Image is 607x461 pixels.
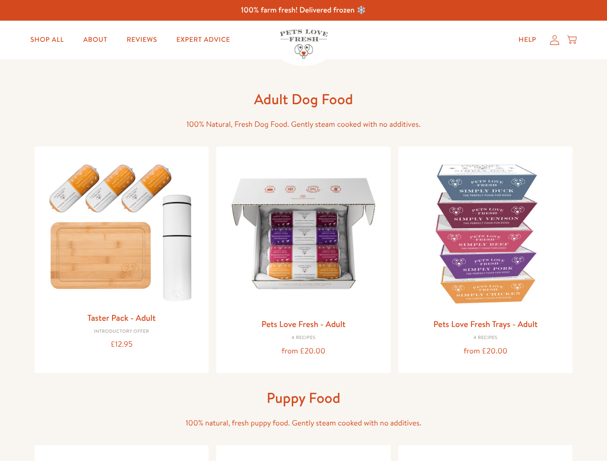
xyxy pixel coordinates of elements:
[87,312,156,324] a: Taster Pack - Adult
[119,30,164,49] a: Reviews
[406,345,565,358] div: from £20.00
[23,30,72,49] a: Shop All
[224,345,383,358] div: from £20.00
[406,154,565,313] img: Pets Love Fresh Trays - Adult
[224,154,383,313] img: Pets Love Fresh - Adult
[42,329,201,335] div: Introductory Offer
[186,418,421,428] span: 100% natural, fresh puppy food. Gently steam cooked with no additives.
[261,318,346,330] a: Pets Love Fresh - Adult
[406,335,565,341] div: 4 Recipes
[150,90,458,109] h1: Adult Dog Food
[150,388,458,407] h1: Puppy Food
[224,335,383,341] div: 4 Recipes
[75,30,115,49] a: About
[42,338,201,351] div: £12.95
[434,318,538,330] a: Pets Love Fresh Trays - Adult
[186,119,421,130] span: 100% Natural, Fresh Dog Food. Gently steam cooked with no additives.
[169,30,238,49] a: Expert Advice
[280,29,328,59] img: Pets Love Fresh
[42,154,201,306] img: Taster Pack - Adult
[511,30,544,49] a: Help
